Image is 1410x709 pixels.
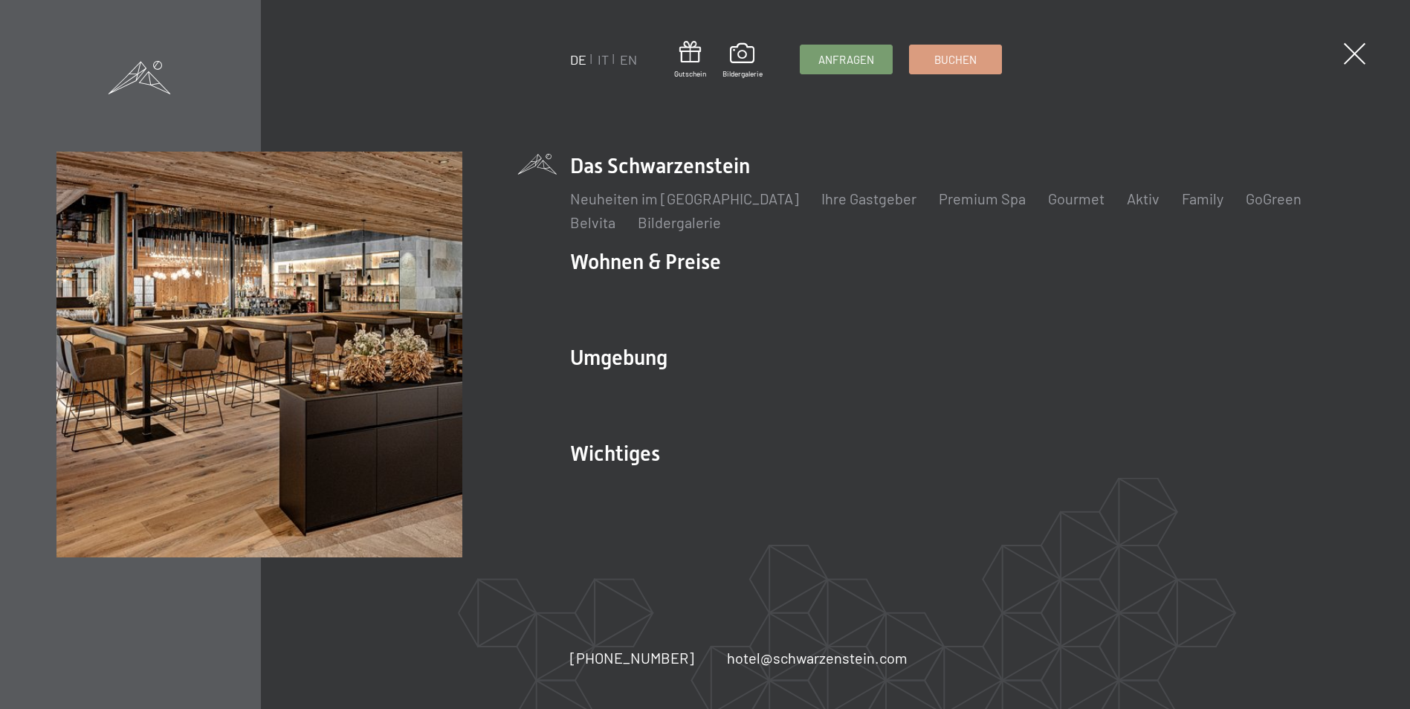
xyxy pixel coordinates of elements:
a: Anfragen [801,45,892,74]
a: Belvita [570,213,615,231]
a: Family [1182,190,1223,207]
a: DE [570,51,586,68]
a: Bildergalerie [638,213,721,231]
a: Ihre Gastgeber [821,190,916,207]
span: Anfragen [818,52,874,68]
a: Gourmet [1048,190,1105,207]
a: Aktiv [1127,190,1160,207]
span: Bildergalerie [722,68,763,79]
a: IT [598,51,609,68]
a: GoGreen [1246,190,1301,207]
span: [PHONE_NUMBER] [570,649,694,667]
span: Buchen [934,52,977,68]
a: [PHONE_NUMBER] [570,647,694,668]
a: Gutschein [674,41,706,79]
a: hotel@schwarzenstein.com [727,647,908,668]
a: Neuheiten im [GEOGRAPHIC_DATA] [570,190,799,207]
a: EN [620,51,637,68]
span: Gutschein [674,68,706,79]
a: Bildergalerie [722,43,763,79]
a: Premium Spa [939,190,1026,207]
a: Buchen [910,45,1001,74]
